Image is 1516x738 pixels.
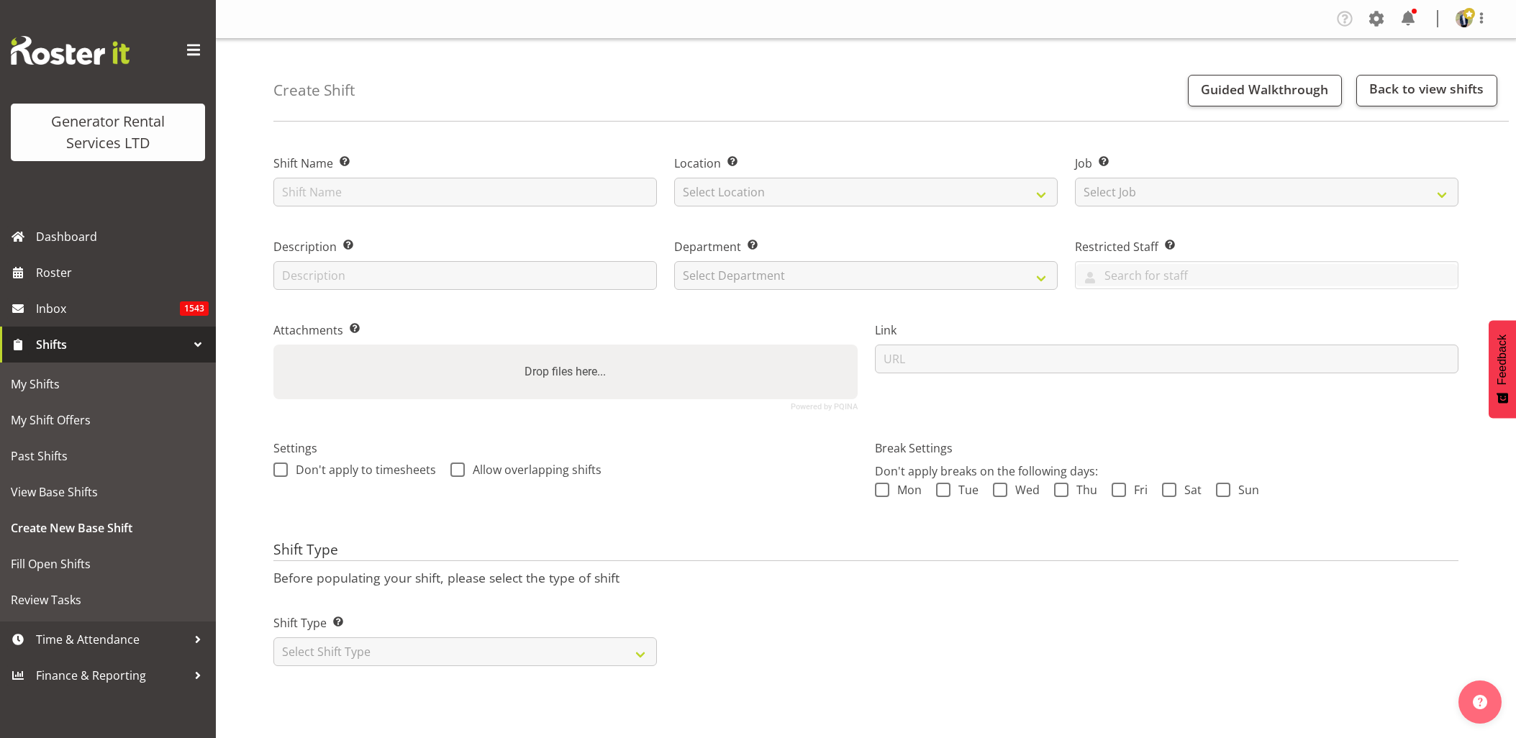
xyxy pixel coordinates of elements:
span: Past Shifts [11,445,205,467]
input: Description [273,261,657,290]
label: Attachments [273,322,858,339]
a: Back to view shifts [1356,75,1497,106]
span: My Shift Offers [11,409,205,431]
button: Guided Walkthrough [1188,75,1342,106]
a: Powered by PQINA [791,404,858,410]
span: Fill Open Shifts [11,553,205,575]
label: Drop files here... [519,357,612,386]
h4: Create Shift [273,82,355,99]
label: Break Settings [875,439,1459,457]
span: My Shifts [11,373,205,395]
span: Time & Attendance [36,629,187,650]
label: Location [674,155,1058,172]
label: Restricted Staff [1075,238,1458,255]
img: kelepi-pauuadf51ac2b38380d4c50de8760bb396c3.png [1456,10,1473,27]
span: Review Tasks [11,589,205,611]
p: Before populating your shift, please select the type of shift [273,570,1458,586]
span: Sat [1176,483,1202,497]
button: Feedback - Show survey [1489,320,1516,418]
label: Job [1075,155,1458,172]
span: Wed [1007,483,1040,497]
p: Don't apply breaks on the following days: [875,463,1459,480]
span: Sun [1230,483,1259,497]
span: Roster [36,262,209,283]
label: Settings [273,439,858,457]
span: Feedback [1496,334,1509,385]
label: Shift Name [273,155,657,172]
a: Past Shifts [4,438,212,474]
label: Link [875,322,1459,339]
a: Create New Base Shift [4,510,212,546]
a: Review Tasks [4,582,212,618]
h4: Shift Type [273,542,1458,562]
a: My Shifts [4,366,212,402]
span: Tue [950,483,979,497]
span: Thu [1068,483,1097,497]
label: Shift Type [273,614,657,632]
span: 1543 [180,301,209,316]
input: Shift Name [273,178,657,206]
span: Create New Base Shift [11,517,205,539]
a: View Base Shifts [4,474,212,510]
label: Department [674,238,1058,255]
span: Mon [889,483,922,497]
span: Don't apply to timesheets [288,463,436,477]
span: Finance & Reporting [36,665,187,686]
span: Dashboard [36,226,209,247]
label: Description [273,238,657,255]
span: View Base Shifts [11,481,205,503]
a: Fill Open Shifts [4,546,212,582]
div: Generator Rental Services LTD [25,111,191,154]
span: Shifts [36,334,187,355]
span: Fri [1126,483,1148,497]
img: Rosterit website logo [11,36,130,65]
img: help-xxl-2.png [1473,695,1487,709]
input: URL [875,345,1459,373]
span: Allow overlapping shifts [465,463,602,477]
a: My Shift Offers [4,402,212,438]
span: Guided Walkthrough [1201,81,1328,98]
input: Search for staff [1076,264,1458,286]
span: Inbox [36,298,180,319]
